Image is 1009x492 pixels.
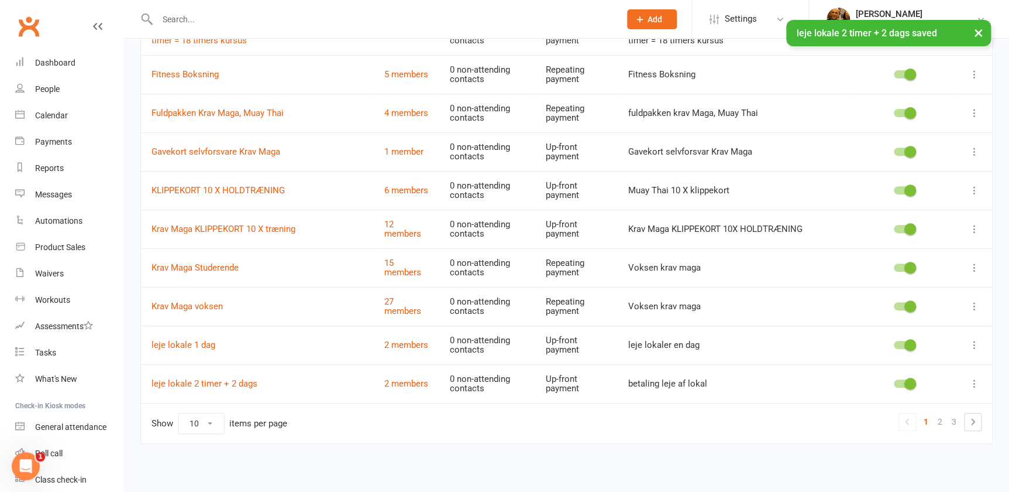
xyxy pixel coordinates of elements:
[151,185,285,196] a: KLIPPEKORT 10 X HOLDTRÆNING
[15,234,123,261] a: Product Sales
[856,19,976,30] div: Krav Maga [GEOGRAPHIC_DATA]
[35,322,93,331] div: Assessments
[35,422,106,432] div: General attendance
[535,364,618,403] td: Up-front payment
[535,171,618,210] td: Up-front payment
[725,6,757,32] span: Settings
[15,414,123,440] a: General attendance kiosk mode
[15,102,123,129] a: Calendar
[786,20,991,46] div: leje lokale 2 timer + 2 dags saved
[827,8,850,31] img: thumb_image1537003722.png
[384,108,428,118] a: 4 members
[439,364,535,403] td: 0 non-attending contacts
[947,414,961,430] a: 3
[384,219,421,240] a: 12 members
[35,216,82,225] div: Automations
[968,20,989,45] button: ×
[35,269,64,278] div: Waivers
[15,261,123,287] a: Waivers
[15,440,123,467] a: Roll call
[15,366,123,392] a: What's New
[933,414,947,430] a: 2
[15,287,123,313] a: Workouts
[535,248,618,287] td: Repeating payment
[618,132,850,171] td: Gavekort selvforsvar Krav Maga
[35,449,63,458] div: Roll call
[439,171,535,210] td: 0 non-attending contacts
[151,224,295,234] a: Krav Maga KLIPPEKORT 10 X træning
[151,340,215,350] a: leje lokale 1 dag
[535,210,618,248] td: Up-front payment
[439,132,535,171] td: 0 non-attending contacts
[384,146,423,157] a: 1 member
[35,111,68,120] div: Calendar
[35,475,87,484] div: Class check-in
[618,364,850,403] td: betaling leje af lokal
[15,155,123,182] a: Reports
[439,55,535,94] td: 0 non-attending contacts
[384,340,428,350] a: 2 members
[151,413,287,434] div: Show
[439,248,535,287] td: 0 non-attending contacts
[35,58,75,67] div: Dashboard
[919,414,933,430] a: 1
[535,132,618,171] td: Up-front payment
[439,94,535,132] td: 0 non-attending contacts
[151,69,219,80] a: Fitness Boksning
[151,146,280,157] a: Gavekort selvforsvare Krav Maga
[535,94,618,132] td: Repeating payment
[35,84,60,94] div: People
[384,378,428,389] a: 2 members
[627,9,677,29] button: Add
[36,452,45,462] span: 1
[535,55,618,94] td: Repeating payment
[151,108,284,118] a: Fuldpakken Krav Maga, Muay Thai
[15,129,123,155] a: Payments
[14,12,43,41] a: Clubworx
[648,15,662,24] span: Add
[618,287,850,326] td: Voksen krav maga
[618,94,850,132] td: fuldpakken krav Maga, Muay Thai
[151,378,257,389] a: leje lokale 2 timer + 2 dags
[15,208,123,234] a: Automations
[618,326,850,364] td: leje lokaler en dag
[535,287,618,326] td: Repeating payment
[856,9,976,19] div: [PERSON_NAME]
[151,301,223,312] a: Krav Maga voksen
[384,69,428,80] a: 5 members
[35,163,64,173] div: Reports
[439,287,535,326] td: 0 non-attending contacts
[35,137,72,146] div: Payments
[535,326,618,364] td: Up-front payment
[618,210,850,248] td: Krav Maga KLIPPEKORT 10X HOLDTRÆNING
[618,248,850,287] td: Voksen krav maga
[154,11,612,28] input: Search...
[35,295,70,305] div: Workouts
[15,313,123,340] a: Assessments
[384,258,421,278] a: 15 members
[35,374,77,384] div: What's New
[229,419,287,429] div: items per page
[384,185,428,196] a: 6 members
[35,242,85,252] div: Product Sales
[384,296,421,317] a: 27 members
[15,50,123,76] a: Dashboard
[35,348,56,357] div: Tasks
[439,326,535,364] td: 0 non-attending contacts
[15,76,123,102] a: People
[12,452,40,480] iframe: Intercom live chat
[439,210,535,248] td: 0 non-attending contacts
[618,171,850,210] td: Muay Thai 10 X klippekort
[15,182,123,208] a: Messages
[618,55,850,94] td: Fitness Boksning
[15,340,123,366] a: Tasks
[35,190,72,199] div: Messages
[151,262,239,273] a: Krav Maga Studerende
